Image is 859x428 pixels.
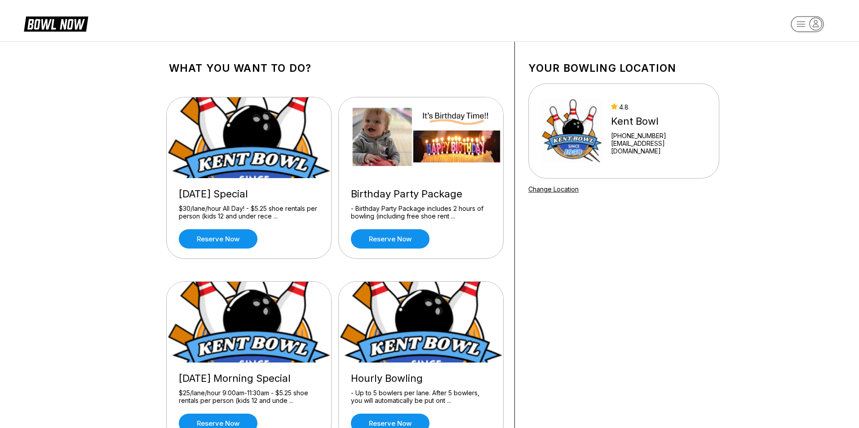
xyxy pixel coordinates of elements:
a: Reserve now [179,229,257,249]
div: [PHONE_NUMBER] [611,132,707,140]
div: - Up to 5 bowlers per lane. After 5 bowlers, you will automatically be put ont ... [351,389,491,405]
img: Sunday Morning Special [167,282,332,362]
a: [EMAIL_ADDRESS][DOMAIN_NAME] [611,140,707,155]
div: $30/lane/hour All Day! - $5.25 shoe rentals per person (kids 12 and under rece ... [179,205,319,220]
div: Hourly Bowling [351,372,491,384]
img: Birthday Party Package [339,97,504,178]
div: [DATE] Special [179,188,319,200]
div: 4.8 [611,103,707,111]
div: Birthday Party Package [351,188,491,200]
img: Kent Bowl [540,97,603,165]
img: Hourly Bowling [339,282,504,362]
div: $25/lane/hour 9:00am-11:30am - $5.25 shoe rentals per person (kids 12 and unde ... [179,389,319,405]
img: Wednesday Special [167,97,332,178]
div: - Birthday Party Package includes 2 hours of bowling (including free shoe rent ... [351,205,491,220]
a: Change Location [528,185,579,193]
h1: What you want to do? [169,62,501,74]
h1: Your bowling location [528,62,719,74]
div: Kent Bowl [611,115,707,127]
a: Reserve now [351,229,429,249]
div: [DATE] Morning Special [179,372,319,384]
